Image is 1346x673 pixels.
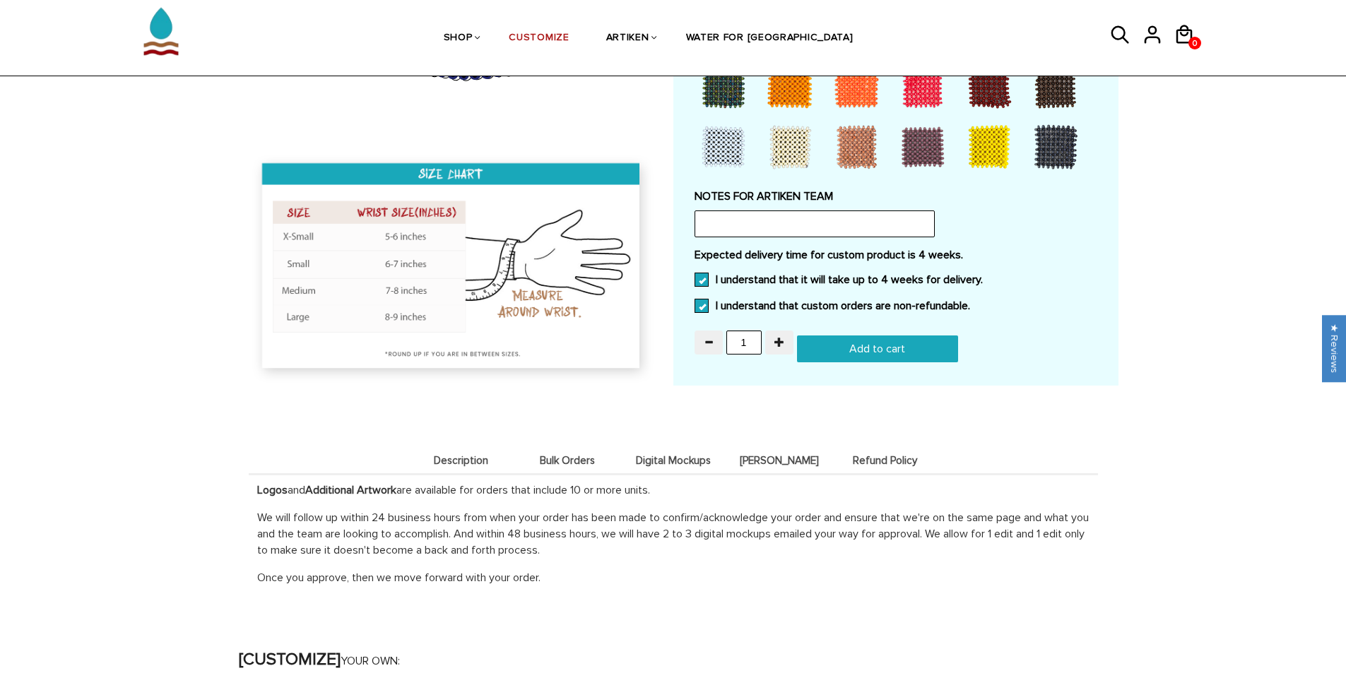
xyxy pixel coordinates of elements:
[606,2,649,75] a: ARTIKEN
[257,482,1090,499] p: and are available for orders that include 10 or more units.
[257,483,288,497] strong: Logos
[730,455,829,467] span: [PERSON_NAME]
[1188,35,1201,52] span: 0
[305,483,396,497] strong: Additional Artwork
[518,455,617,467] span: Bulk Orders
[827,118,891,174] div: Rose Gold
[695,273,983,287] label: I understand that it will take up to 4 weeks for delivery.
[341,654,400,668] span: YOUR OWN:
[695,248,1097,262] label: Expected delivery time for custom product is 4 weeks.
[695,299,970,313] label: I understand that custom orders are non-refundable.
[695,189,1097,203] label: NOTES FOR ARTIKEN TEAM
[1188,37,1201,49] a: 0
[761,57,825,114] div: Light Orange
[836,455,935,467] span: Refund Policy
[412,455,511,467] span: Description
[1027,118,1090,174] div: Steel
[960,57,1024,114] div: Maroon
[624,455,723,467] span: Digital Mockups
[894,118,957,174] div: Purple Rain
[827,57,891,114] div: Orange
[249,152,656,386] img: size_chart_new.png
[257,570,1090,586] p: Once you approve, then we move forward with your order.
[1322,315,1346,382] div: Click to open Judge.me floating reviews tab
[239,649,341,669] strong: [CUSTOMIZE]
[509,2,569,75] a: CUSTOMIZE
[1027,57,1090,114] div: Brown
[686,2,854,75] a: WATER FOR [GEOGRAPHIC_DATA]
[797,335,958,362] input: Add to cart
[960,118,1024,174] div: Yellow
[761,118,825,174] div: Cream
[695,57,758,114] div: Peacock
[257,510,1090,559] p: We will follow up within 24 business hours from when your order has been made to confirm/acknowle...
[894,57,957,114] div: Red
[444,2,473,75] a: SHOP
[695,118,758,174] div: Baby Blue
